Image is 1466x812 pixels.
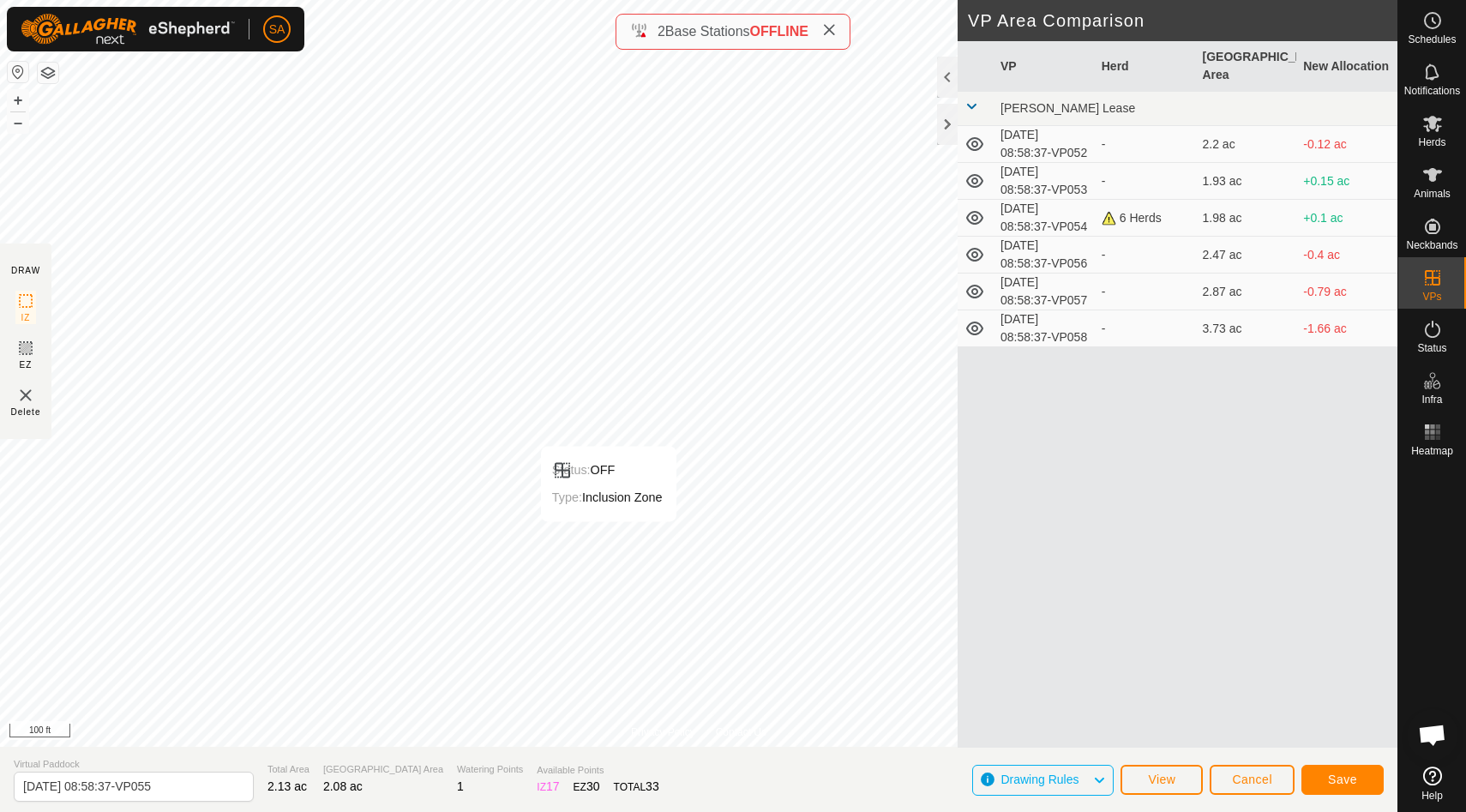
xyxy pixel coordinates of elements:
[546,779,560,793] span: 17
[1398,760,1466,808] a: Help
[646,779,659,793] span: 33
[716,725,766,740] a: Contact Us
[1296,237,1397,274] td: -0.4 ac
[11,264,40,277] div: DRAW
[574,778,600,796] div: EZ
[11,406,41,418] span: Delete
[8,62,28,82] button: Reset Map
[1417,343,1446,353] span: Status
[1196,237,1297,274] td: 2.47 ac
[15,385,36,406] img: VP
[1296,41,1397,92] th: New Allocation
[14,757,254,772] span: Virtual Paddock
[1407,709,1458,761] div: Open chat
[994,41,1095,92] th: VP
[994,163,1095,200] td: [DATE] 08:58:37-VP053
[1418,137,1445,147] span: Herds
[1296,310,1397,347] td: -1.66 ac
[1232,773,1272,786] span: Cancel
[665,24,750,39] span: Base Stations
[1196,310,1297,347] td: 3.73 ac
[1411,446,1453,456] span: Heatmap
[658,24,665,39] span: 2
[631,725,695,740] a: Privacy Policy
[1408,34,1456,45] span: Schedules
[994,274,1095,310] td: [DATE] 08:58:37-VP057
[1102,172,1189,190] div: -
[457,762,523,777] span: Watering Points
[8,90,28,111] button: +
[537,763,658,778] span: Available Points
[1422,292,1441,302] span: VPs
[323,762,443,777] span: [GEOGRAPHIC_DATA] Area
[1414,189,1451,199] span: Animals
[994,237,1095,274] td: [DATE] 08:58:37-VP056
[1296,163,1397,200] td: +0.15 ac
[552,490,582,504] label: Type:
[1000,773,1078,786] span: Drawing Rules
[1421,394,1442,405] span: Infra
[1196,41,1297,92] th: [GEOGRAPHIC_DATA] Area
[968,10,1397,31] h2: VP Area Comparison
[1196,274,1297,310] td: 2.87 ac
[1406,240,1457,250] span: Neckbands
[537,778,559,796] div: IZ
[1102,283,1189,301] div: -
[1196,200,1297,237] td: 1.98 ac
[994,310,1095,347] td: [DATE] 08:58:37-VP058
[1102,135,1189,153] div: -
[1404,86,1460,96] span: Notifications
[1102,246,1189,264] div: -
[20,358,33,371] span: EZ
[1148,773,1175,786] span: View
[1296,126,1397,163] td: -0.12 ac
[1196,163,1297,200] td: 1.93 ac
[323,779,363,793] span: 2.08 ac
[1000,101,1135,115] span: [PERSON_NAME] Lease
[552,460,663,480] div: OFF
[1196,126,1297,163] td: 2.2 ac
[1095,41,1196,92] th: Herd
[21,311,31,324] span: IZ
[269,21,285,39] span: SA
[586,779,600,793] span: 30
[552,487,663,508] div: Inclusion Zone
[457,779,464,793] span: 1
[21,14,235,45] img: Gallagher Logo
[1301,765,1384,795] button: Save
[750,24,808,39] span: OFFLINE
[614,778,659,796] div: TOTAL
[1296,274,1397,310] td: -0.79 ac
[38,63,58,83] button: Map Layers
[1328,773,1357,786] span: Save
[1121,765,1203,795] button: View
[1421,791,1443,801] span: Help
[1102,320,1189,338] div: -
[267,779,307,793] span: 2.13 ac
[267,762,309,777] span: Total Area
[994,200,1095,237] td: [DATE] 08:58:37-VP054
[1296,200,1397,237] td: +0.1 ac
[1210,765,1295,795] button: Cancel
[1102,209,1189,227] div: 6 Herds
[8,112,28,133] button: –
[994,126,1095,163] td: [DATE] 08:58:37-VP052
